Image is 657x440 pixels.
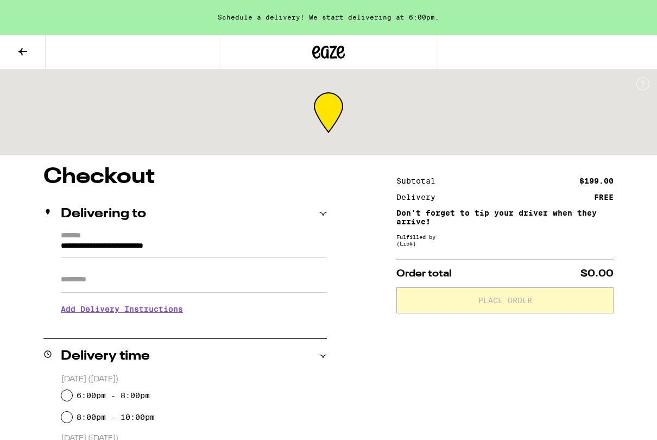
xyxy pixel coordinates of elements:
[61,208,146,221] h2: Delivering to
[61,374,327,385] p: [DATE] ([DATE])
[396,177,443,185] div: Subtotal
[580,269,614,279] span: $0.00
[77,391,150,400] label: 6:00pm - 8:00pm
[594,193,614,201] div: FREE
[579,177,614,185] div: $199.00
[396,234,614,247] div: Fulfilled by (Lic# )
[61,297,327,322] h3: Add Delivery Instructions
[396,193,443,201] div: Delivery
[43,166,327,188] h1: Checkout
[61,322,327,330] p: We'll contact you at [PHONE_NUMBER] when we arrive
[396,209,614,226] p: Don't forget to tip your driver when they arrive!
[478,297,532,304] span: Place Order
[77,413,155,422] label: 8:00pm - 10:00pm
[396,269,452,279] span: Order total
[61,350,150,363] h2: Delivery time
[396,287,614,313] button: Place Order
